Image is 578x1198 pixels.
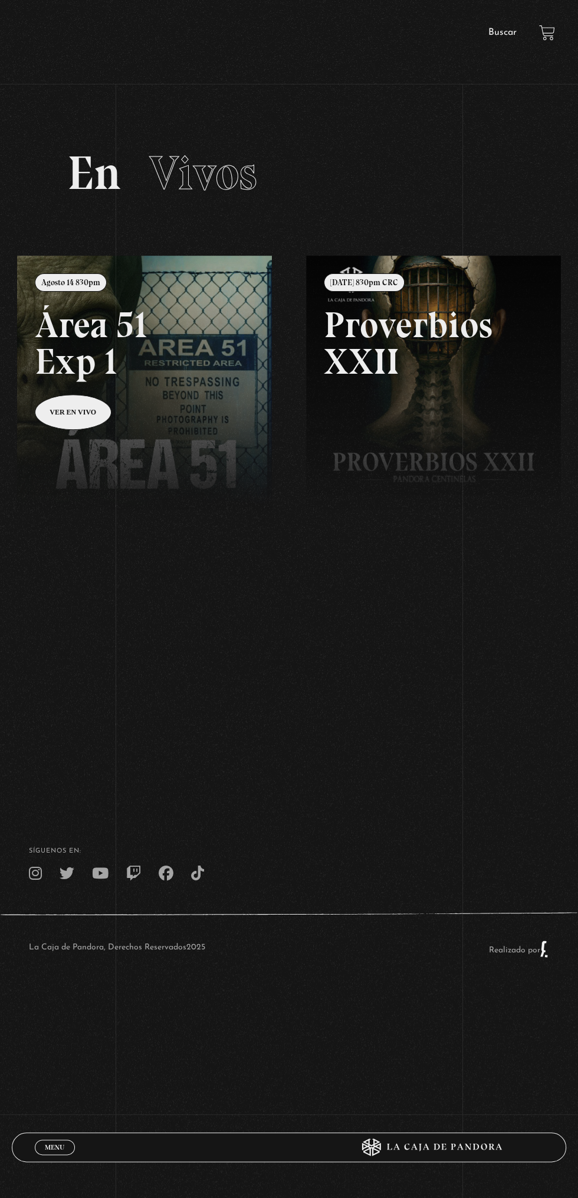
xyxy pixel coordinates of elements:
[67,149,511,197] h2: En
[488,28,517,37] a: Buscar
[149,145,257,201] span: Vivos
[539,24,555,40] a: View your shopping cart
[29,940,205,958] p: La Caja de Pandora, Derechos Reservados 2025
[489,946,549,955] a: Realizado por
[29,848,549,854] h4: SÍguenos en:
